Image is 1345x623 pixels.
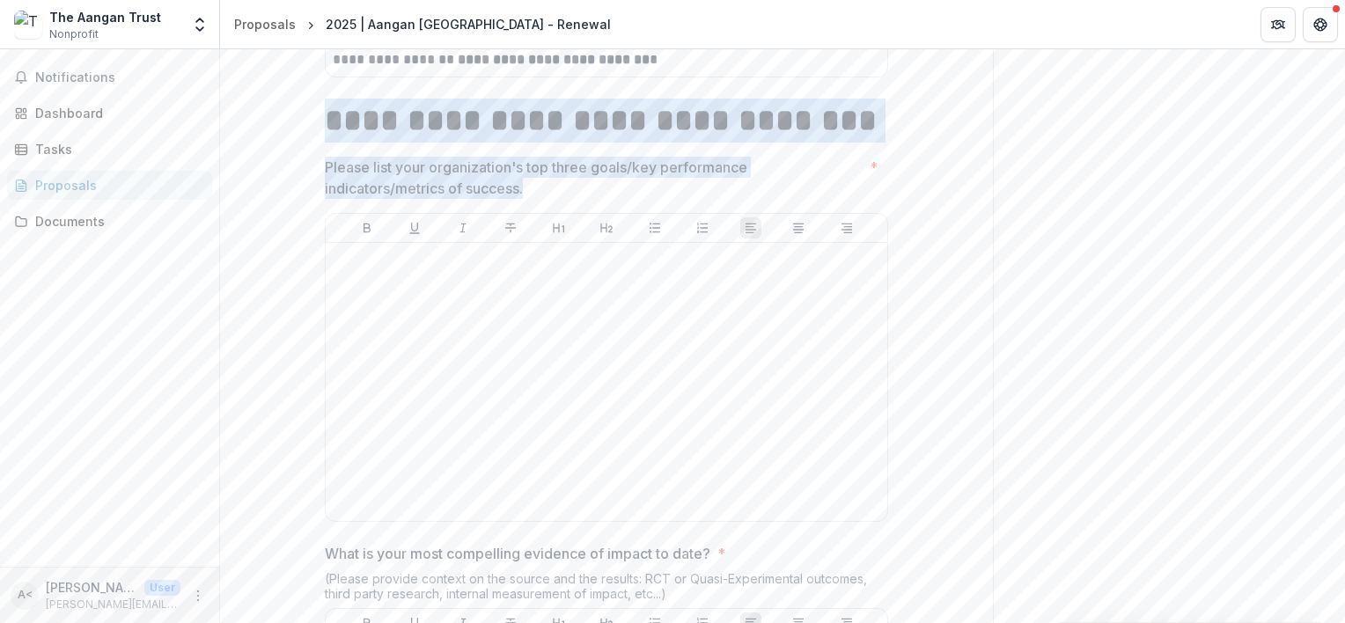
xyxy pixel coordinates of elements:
button: Bold [356,217,378,238]
div: Tasks [35,140,198,158]
button: Partners [1260,7,1296,42]
a: Proposals [227,11,303,37]
img: The Aangan Trust [14,11,42,39]
a: Dashboard [7,99,212,128]
button: Align Right [836,217,857,238]
a: Documents [7,207,212,236]
div: Proposals [234,15,296,33]
p: [PERSON_NAME][EMAIL_ADDRESS][DOMAIN_NAME] [46,597,180,612]
button: Italicize [452,217,474,238]
a: Proposals [7,171,212,200]
p: What is your most compelling evidence of impact to date? [325,543,710,564]
div: (Please provide context on the source and the results: RCT or Quasi-Experimental outcomes, third ... [325,571,888,608]
button: Strike [500,217,521,238]
button: More [187,585,209,606]
div: 2025 | Aangan [GEOGRAPHIC_DATA] - Renewal [326,15,611,33]
p: Please list your organization's top three goals/key performance indicators/metrics of success. [325,157,863,199]
div: The Aangan Trust [49,8,161,26]
button: Open entity switcher [187,7,212,42]
div: Proposals [35,176,198,194]
span: Notifications [35,70,205,85]
p: User [144,580,180,596]
div: Dashboard [35,104,198,122]
a: Tasks [7,135,212,164]
button: Align Left [740,217,761,238]
button: Underline [404,217,425,238]
p: [PERSON_NAME] <[PERSON_NAME][EMAIL_ADDRESS][DOMAIN_NAME]> <[PERSON_NAME][EMAIL_ADDRESS][DOMAIN_NA... [46,578,137,597]
button: Ordered List [692,217,713,238]
button: Heading 1 [548,217,570,238]
button: Notifications [7,63,212,92]
div: Atiya Bose <atiya@aanganindia.org> <atiya@aanganindia.org> [18,590,33,601]
button: Bullet List [644,217,665,238]
button: Get Help [1303,7,1338,42]
button: Align Center [788,217,809,238]
button: Heading 2 [596,217,617,238]
nav: breadcrumb [227,11,618,37]
span: Nonprofit [49,26,99,42]
div: Documents [35,212,198,231]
